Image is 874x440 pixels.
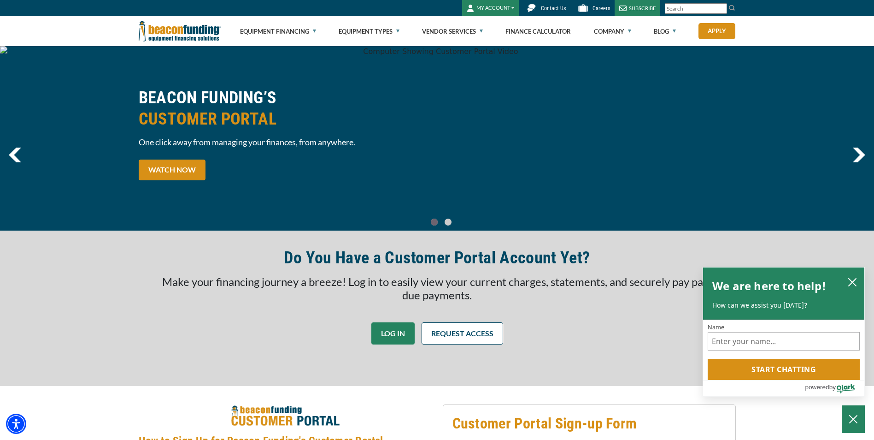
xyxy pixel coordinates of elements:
img: Search [728,4,736,12]
span: Make your financing journey a breeze! Log in to easily view your current charges, statements, and... [162,275,712,302]
button: Close Chatbox [842,405,865,433]
div: Accessibility Menu [6,414,26,434]
p: How can we assist you [DATE]? [712,301,855,310]
h3: Customer Portal Sign-up Form [452,414,726,433]
span: Contact Us [541,5,566,12]
a: Apply [698,23,735,39]
h2: We are here to help! [712,277,826,295]
h2: BEACON FUNDING’S [139,87,432,130]
a: Equipment Types [339,17,399,46]
div: olark chatbox [703,267,865,397]
span: by [829,381,836,393]
a: next [852,148,865,162]
a: Finance Calculator [505,17,571,46]
a: previous [9,148,21,162]
img: Beacon Funding Corporation logo [139,16,221,46]
a: Powered by Olark [805,381,864,396]
img: Left Navigator [9,148,21,162]
a: Vendor Services [422,17,483,46]
span: CUSTOMER PORTAL [139,108,432,130]
span: One click away from managing your finances, from anywhere. [139,137,432,148]
a: Blog [654,17,676,46]
h2: Do You Have a Customer Portal Account Yet? [284,247,590,268]
img: Right Navigator [852,148,865,162]
button: close chatbox [845,275,860,288]
a: Equipment Financing [240,17,316,46]
a: Clear search text [717,5,725,12]
span: powered [805,381,829,393]
label: Name [708,324,860,330]
input: Search [665,3,727,14]
a: WATCH NOW [139,160,205,180]
a: LOG IN [371,322,415,345]
a: Go To Slide 0 [429,218,440,226]
a: Company [594,17,631,46]
button: Start chatting [708,359,860,380]
input: Name [708,332,860,351]
a: Go To Slide 1 [443,218,454,226]
a: REQUEST ACCESS [422,322,503,345]
span: Careers [592,5,610,12]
